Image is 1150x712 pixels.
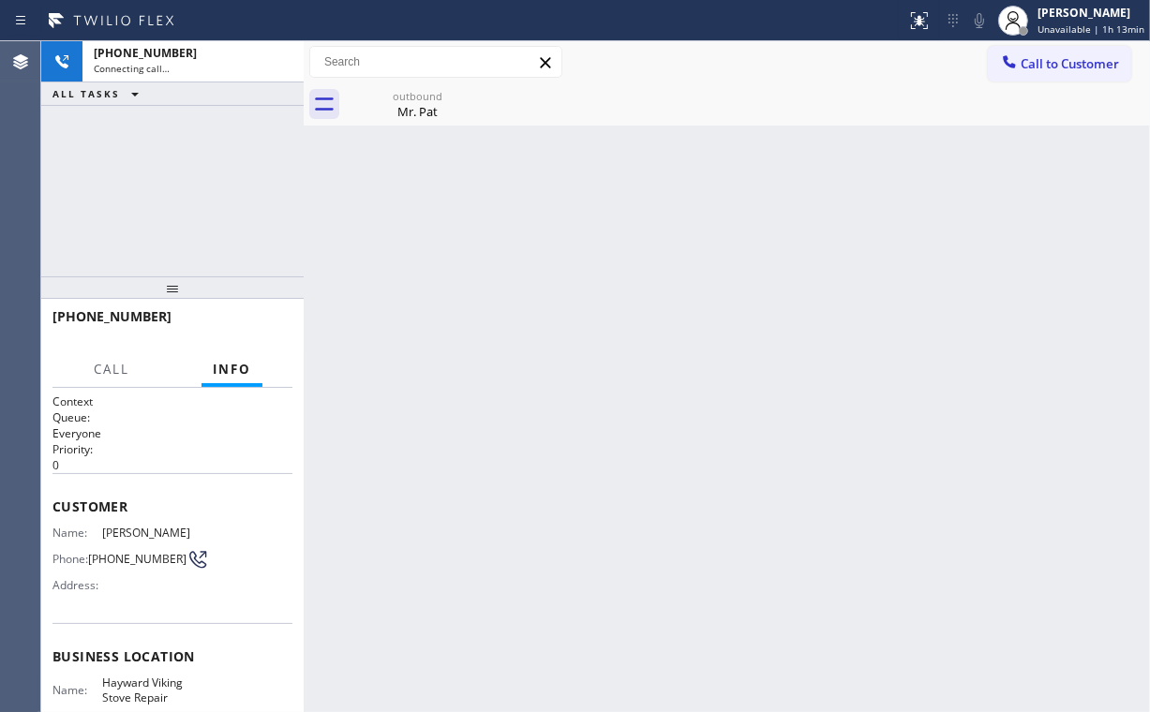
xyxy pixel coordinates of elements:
[52,441,292,457] h2: Priority:
[1038,5,1144,21] div: [PERSON_NAME]
[310,47,561,77] input: Search
[94,361,129,378] span: Call
[52,578,102,592] span: Address:
[213,361,251,378] span: Info
[1021,55,1119,72] span: Call to Customer
[52,457,292,473] p: 0
[88,552,187,566] span: [PHONE_NUMBER]
[52,526,102,540] span: Name:
[102,526,196,540] span: [PERSON_NAME]
[347,83,488,126] div: Mr. Pat
[347,103,488,120] div: Mr. Pat
[966,7,993,34] button: Mute
[94,45,197,61] span: [PHONE_NUMBER]
[52,552,88,566] span: Phone:
[988,46,1131,82] button: Call to Customer
[52,425,292,441] p: Everyone
[82,351,141,388] button: Call
[52,87,120,100] span: ALL TASKS
[94,62,170,75] span: Connecting call…
[52,409,292,425] h2: Queue:
[52,647,292,665] span: Business location
[1038,22,1144,36] span: Unavailable | 1h 13min
[52,393,292,409] h1: Context
[202,351,262,388] button: Info
[52,307,172,325] span: [PHONE_NUMBER]
[52,683,102,697] span: Name:
[347,89,488,103] div: outbound
[102,675,196,705] span: Hayward Viking Stove Repair
[52,497,292,515] span: Customer
[41,82,157,105] button: ALL TASKS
